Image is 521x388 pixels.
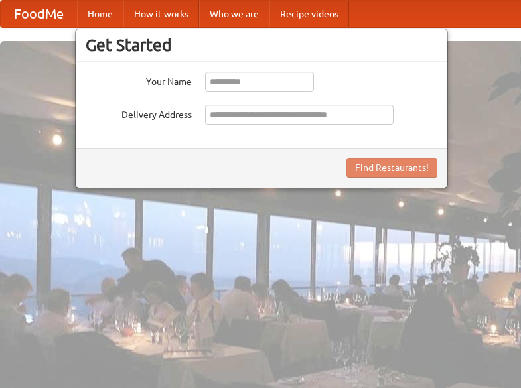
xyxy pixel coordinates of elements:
[199,1,269,27] a: Who we are
[1,1,77,27] a: FoodMe
[123,1,199,27] a: How it works
[77,1,123,27] a: Home
[269,1,349,27] a: Recipe videos
[86,35,437,55] h3: Get Started
[346,158,437,178] button: Find Restaurants!
[86,72,192,88] label: Your Name
[86,105,192,121] label: Delivery Address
